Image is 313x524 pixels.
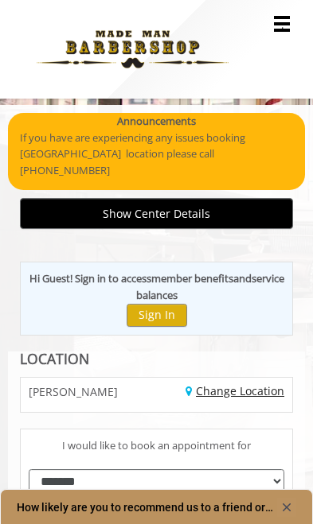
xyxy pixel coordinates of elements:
button: Show Center Details [20,198,293,229]
span: How likely are you to recommend us to a friend or colleague? [17,501,277,514]
button: menu toggle [274,16,290,32]
a: Change Location [186,383,284,398]
b: member benefits [151,271,233,285]
b: LOCATION [20,349,89,368]
span: I would like to book an appointment for [62,437,251,454]
b: Announcements [117,113,196,130]
img: Made Man Barbershop logo [23,6,242,93]
button: Sign In [127,304,187,327]
button: Show survey - How likely are you to recommend us to a friend or colleague? [17,498,296,517]
b: service balances [136,271,284,302]
span: [PERSON_NAME] [29,386,118,398]
div: Hi Guest! Sign in to access and [29,270,284,304]
span: . [281,17,284,32]
p: If you have are experiencing any issues booking [GEOGRAPHIC_DATA] location please call [PHONE_NUM... [20,130,293,179]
